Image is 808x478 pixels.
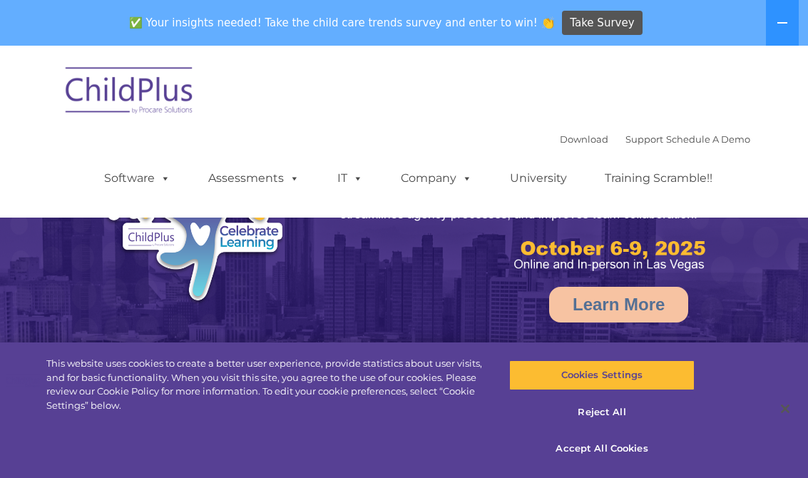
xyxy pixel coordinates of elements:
[509,397,695,427] button: Reject All
[590,164,727,193] a: Training Scramble!!
[570,11,634,36] span: Take Survey
[58,57,201,128] img: ChildPlus by Procare Solutions
[46,357,485,412] div: This website uses cookies to create a better user experience, provide statistics about user visit...
[496,164,581,193] a: University
[509,360,695,390] button: Cookies Settings
[769,393,801,424] button: Close
[123,9,560,37] span: ✅ Your insights needed! Take the child care trends survey and enter to win! 👏
[560,133,608,145] a: Download
[90,164,185,193] a: Software
[509,434,695,464] button: Accept All Cookies
[666,133,750,145] a: Schedule A Demo
[194,164,314,193] a: Assessments
[562,11,643,36] a: Take Survey
[625,133,663,145] a: Support
[560,133,750,145] font: |
[549,287,688,322] a: Learn More
[387,164,486,193] a: Company
[323,164,377,193] a: IT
